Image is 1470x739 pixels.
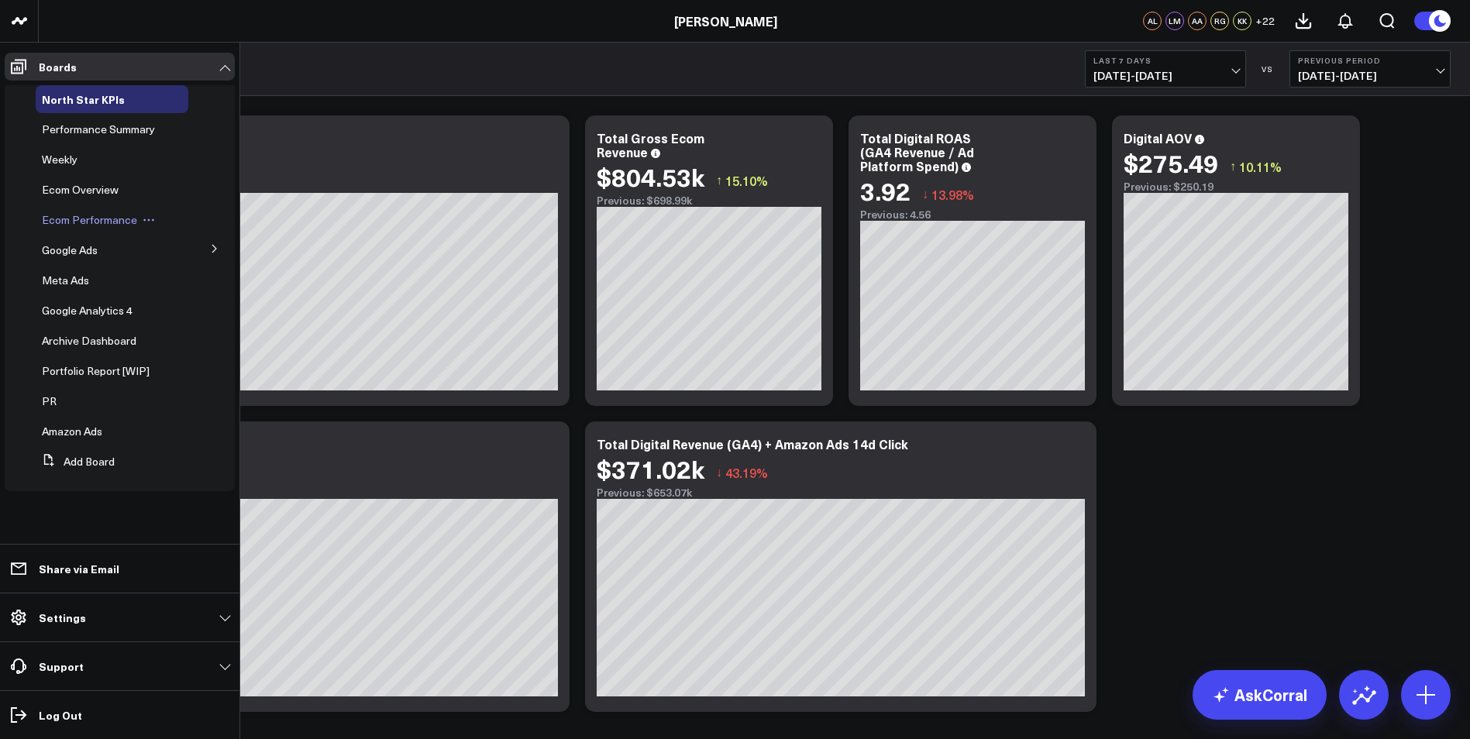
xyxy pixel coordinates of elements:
p: Settings [39,611,86,624]
span: Google Analytics 4 [42,303,133,318]
div: Total Digital ROAS (GA4 Revenue / Ad Platform Spend) [860,129,974,174]
span: Amazon Ads [42,424,102,438]
div: $371.02k [597,455,704,483]
a: Ecom Performance [42,214,137,226]
span: North Star KPIs [42,91,125,107]
span: Weekly [42,152,77,167]
div: Previous: $698.99k [597,194,821,207]
span: Meta Ads [42,273,89,287]
p: Share via Email [39,562,119,575]
p: Support [39,660,84,672]
a: North Star KPIs [42,93,125,105]
p: Boards [39,60,77,73]
span: Archive Dashboard [42,333,136,348]
div: LM [1165,12,1184,30]
b: Previous Period [1298,56,1442,65]
div: Previous: $653.07k [597,486,1085,499]
span: Performance Summary [42,122,155,136]
a: Ecom Overview [42,184,119,196]
span: Google Ads [42,242,98,257]
span: 10.11% [1239,158,1282,175]
span: ↓ [922,184,928,205]
span: 15.10% [725,172,768,189]
span: + 22 [1255,15,1275,26]
button: Add Board [36,448,115,476]
div: KK [1233,12,1251,30]
a: Portfolio Report [WIP] [42,365,150,377]
div: Previous: $143.17k [70,180,558,193]
span: ↑ [1230,156,1236,177]
div: Previous: 131.54k [70,486,558,499]
button: Previous Period[DATE]-[DATE] [1289,50,1451,88]
a: Amazon Ads [42,425,102,438]
div: AA [1188,12,1207,30]
div: $804.53k [597,163,704,191]
div: Total Gross Ecom Revenue [597,129,704,160]
span: ↓ [716,462,722,483]
a: Meta Ads [42,274,89,287]
button: Last 7 Days[DATE]-[DATE] [1085,50,1246,88]
b: Last 7 Days [1093,56,1238,65]
a: Archive Dashboard [42,335,136,347]
button: +22 [1255,12,1275,30]
a: [PERSON_NAME] [674,12,777,29]
a: Google Ads [42,244,98,256]
span: PR [42,394,57,408]
div: Previous: $250.19 [1124,180,1348,193]
div: 3.92 [860,177,911,205]
div: $275.49 [1124,149,1218,177]
span: ↑ [716,170,722,191]
a: Log Out [5,701,235,729]
div: Previous: 4.56 [860,208,1085,221]
span: Portfolio Report [WIP] [42,363,150,378]
span: [DATE] - [DATE] [1298,70,1442,82]
div: Digital AOV [1124,129,1192,146]
span: Ecom Overview [42,182,119,197]
span: 13.98% [931,186,974,203]
div: Total Digital Revenue (GA4) + Amazon Ads 14d Click [597,435,908,452]
a: Google Analytics 4 [42,304,133,317]
p: Log Out [39,709,82,721]
div: AL [1143,12,1162,30]
span: Ecom Performance [42,212,137,227]
a: Weekly [42,153,77,166]
a: Performance Summary [42,123,155,136]
a: AskCorral [1193,670,1327,720]
a: PR [42,395,57,407]
span: 43.19% [725,464,768,481]
div: RG [1210,12,1229,30]
span: [DATE] - [DATE] [1093,70,1238,82]
div: VS [1254,64,1282,74]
